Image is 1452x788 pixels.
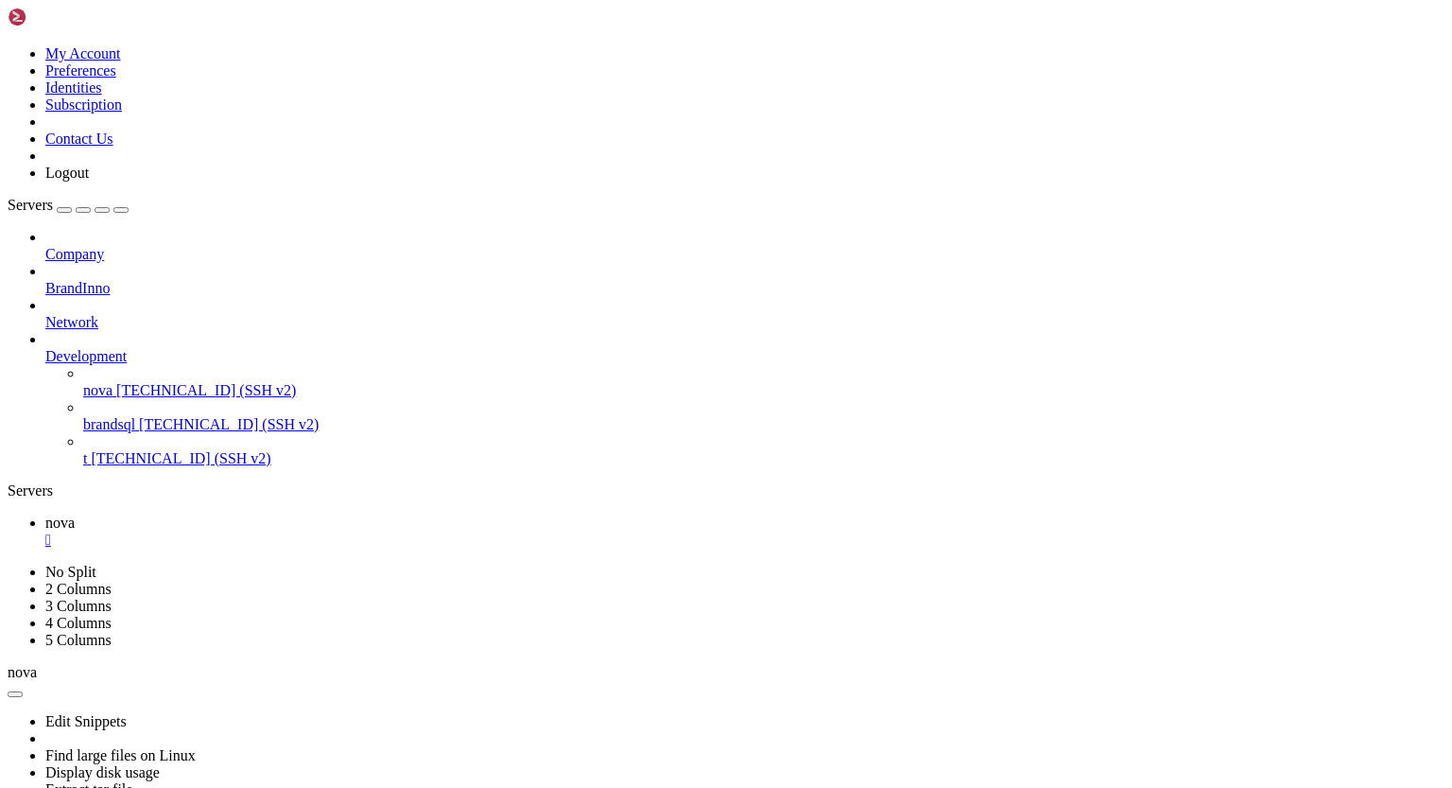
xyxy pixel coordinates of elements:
[139,416,319,432] span: [TECHNICAL_ID] (SSH v2)
[83,450,1444,467] a: t [TECHNICAL_ID] (SSH v2)
[45,632,112,648] a: 5 Columns
[45,131,113,147] a: Contact Us
[45,581,112,597] a: 2 Columns
[45,532,1444,549] a: 
[83,399,1444,433] li: brandsql [TECHNICAL_ID] (SSH v2)
[83,416,1444,433] a: brandsql [TECHNICAL_ID] (SSH v2)
[45,96,122,113] a: Subscription
[45,348,127,364] span: Development
[83,433,1444,467] li: t [TECHNICAL_ID] (SSH v2)
[45,229,1444,263] li: Company
[45,764,160,780] a: Display disk usage
[8,197,53,213] span: Servers
[8,197,129,213] a: Servers
[116,382,296,398] span: [TECHNICAL_ID] (SSH v2)
[45,314,98,330] span: Network
[83,382,112,398] span: nova
[8,482,1444,499] div: Servers
[45,515,1444,549] a: nova
[8,8,116,26] img: Shellngn
[45,314,1444,331] a: Network
[45,246,1444,263] a: Company
[83,365,1444,399] li: nova [TECHNICAL_ID] (SSH v2)
[45,747,196,763] a: Find large files on Linux
[45,297,1444,331] li: Network
[45,45,121,61] a: My Account
[45,62,116,79] a: Preferences
[45,246,104,262] span: Company
[8,664,37,680] span: nova
[83,416,135,432] span: brandsql
[45,331,1444,467] li: Development
[45,515,75,531] span: nova
[45,615,112,631] a: 4 Columns
[83,450,87,466] span: t
[83,382,1444,399] a: nova [TECHNICAL_ID] (SSH v2)
[45,280,110,296] span: BrandInno
[45,165,89,181] a: Logout
[45,263,1444,297] li: BrandInno
[45,598,112,614] a: 3 Columns
[45,348,1444,365] a: Development
[91,450,270,466] span: [TECHNICAL_ID] (SSH v2)
[45,713,127,729] a: Edit Snippets
[45,79,102,96] a: Identities
[45,564,96,580] a: No Split
[45,280,1444,297] a: BrandInno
